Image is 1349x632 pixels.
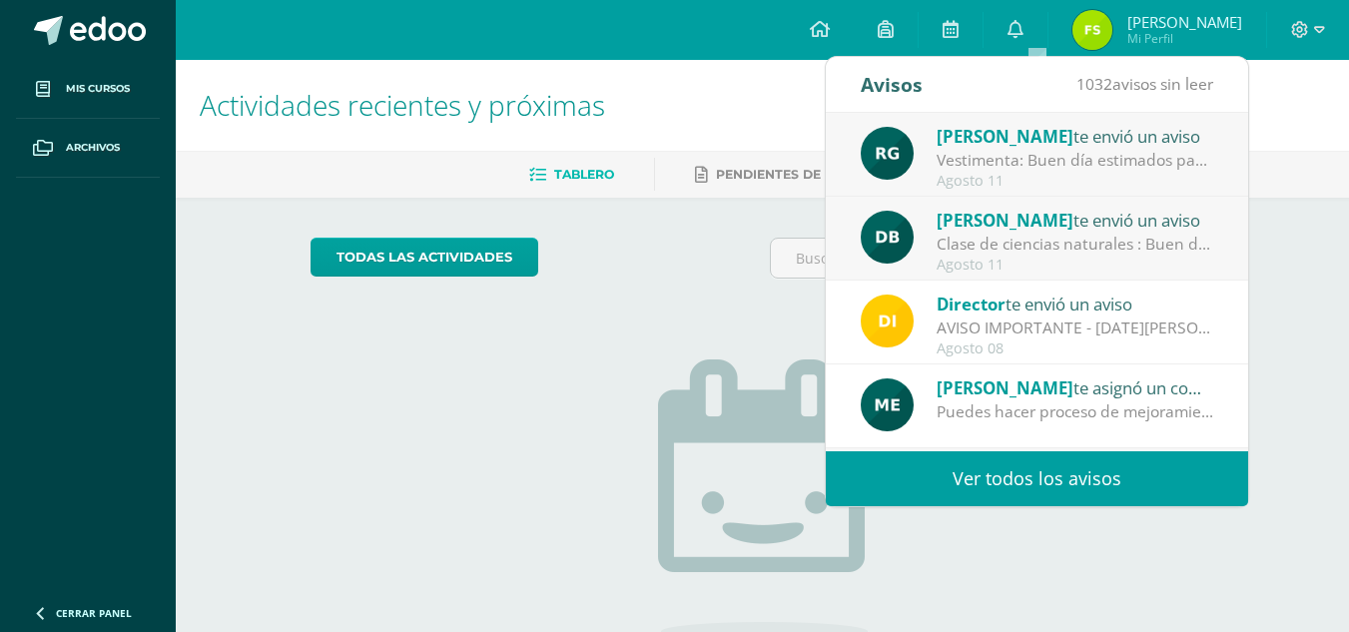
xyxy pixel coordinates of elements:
[1127,30,1242,47] span: Mi Perfil
[16,60,160,119] a: Mis cursos
[937,209,1073,232] span: [PERSON_NAME]
[861,127,914,180] img: 24ef3269677dd7dd963c57b86ff4a022.png
[937,291,1214,316] div: te envió un aviso
[937,173,1214,190] div: Agosto 11
[1076,73,1112,95] span: 1032
[937,149,1214,172] div: Vestimenta: Buen día estimados padres de familia y estudiantes. Espero que se encuentren muy bien...
[1076,73,1213,95] span: avisos sin leer
[771,239,1213,278] input: Busca una actividad próxima aquí...
[716,167,887,182] span: Pendientes de entrega
[695,159,887,191] a: Pendientes de entrega
[861,378,914,431] img: e5319dee200a4f57f0a5ff00aaca67bb.png
[861,57,923,112] div: Avisos
[554,167,614,182] span: Tablero
[311,238,538,277] a: todas las Actividades
[861,211,914,264] img: 2ce8b78723d74065a2fbc9da14b79a38.png
[937,207,1214,233] div: te envió un aviso
[937,376,1073,399] span: [PERSON_NAME]
[937,257,1214,274] div: Agosto 11
[16,119,160,178] a: Archivos
[937,340,1214,357] div: Agosto 08
[826,451,1248,506] a: Ver todos los avisos
[937,125,1073,148] span: [PERSON_NAME]
[937,316,1214,339] div: AVISO IMPORTANTE - LUNES 11 DE AGOSTO: Estimados padres de familia y/o encargados: Les informamos...
[200,86,605,124] span: Actividades recientes y próximas
[56,606,132,620] span: Cerrar panel
[66,140,120,156] span: Archivos
[937,374,1214,400] div: te asignó un comentario en 'Examen' para 'Comunicación y lenguaje'
[1072,10,1112,50] img: eef8e79c52cc7be18704894bf856b7fa.png
[529,159,614,191] a: Tablero
[937,123,1214,149] div: te envió un aviso
[937,293,1006,316] span: Director
[861,295,914,347] img: f0b35651ae50ff9c693c4cbd3f40c4bb.png
[937,400,1214,423] div: Puedes hacer proceso de mejoramiento por 21 pts. 4/30
[1127,12,1242,32] span: [PERSON_NAME]
[937,233,1214,256] div: Clase de ciencias naturales : Buen día Envío link de la clase de ciencias naturales https://class...
[66,81,130,97] span: Mis cursos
